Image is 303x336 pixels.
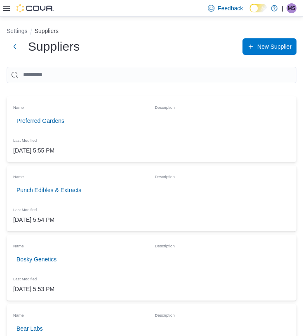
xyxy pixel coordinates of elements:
[152,169,294,182] div: Description
[35,28,59,34] button: Suppliers
[10,271,152,284] div: Last Modified
[249,4,267,12] input: Dark Mode
[10,142,152,159] div: [DATE] 5:55 PM
[13,251,60,268] button: Bosky Genetics
[16,4,54,12] img: Cova
[10,238,152,251] div: Name
[7,28,28,34] button: Settings
[7,38,23,55] button: Next
[13,182,85,198] button: Punch Edibles & Extracts
[288,3,295,13] span: MS
[28,38,80,55] h1: Suppliers
[10,307,152,320] div: Name
[287,3,296,13] div: Melissa Smith
[10,211,152,228] div: [DATE] 5:54 PM
[10,132,152,146] div: Last Modified
[16,117,64,125] span: Preferred Gardens
[10,281,152,297] div: [DATE] 5:53 PM
[13,113,68,129] button: Preferred Gardens
[242,38,296,55] button: New Supplier
[16,255,56,263] span: Bosky Genetics
[10,202,152,215] div: Last Modified
[16,186,81,194] span: Punch Edibles & Extracts
[218,4,243,12] span: Feedback
[16,324,43,333] span: Bear Labs
[152,307,294,320] div: Description
[257,42,291,51] span: New Supplier
[152,238,294,251] div: Description
[10,99,152,113] div: Name
[7,27,296,37] nav: An example of EuiBreadcrumbs
[282,3,283,13] p: |
[152,99,294,113] div: Description
[10,169,152,182] div: Name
